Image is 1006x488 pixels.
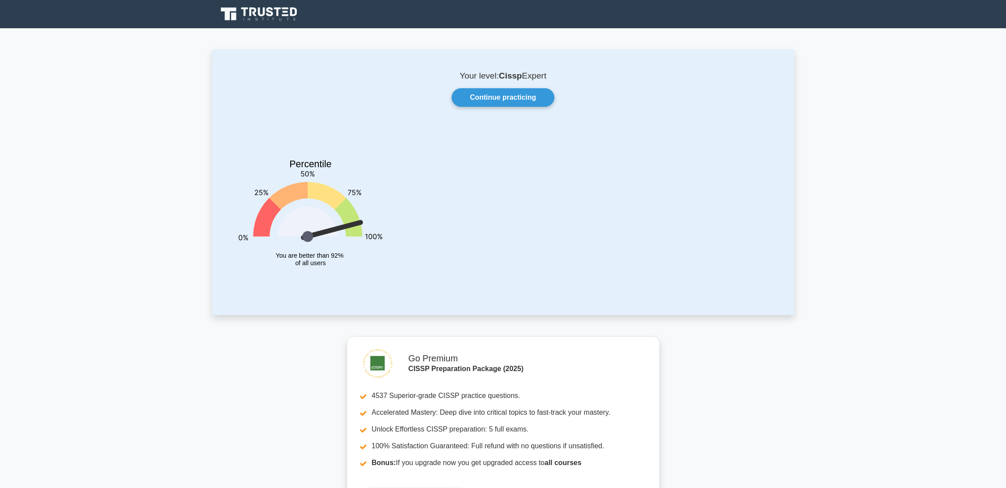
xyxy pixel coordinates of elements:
[289,159,332,169] text: Percentile
[295,260,325,267] tspan: of all users
[233,71,773,81] p: Your level: Expert
[499,71,522,80] b: Cissp
[276,252,344,259] tspan: You are better than 92%
[452,88,554,107] a: Continue practicing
